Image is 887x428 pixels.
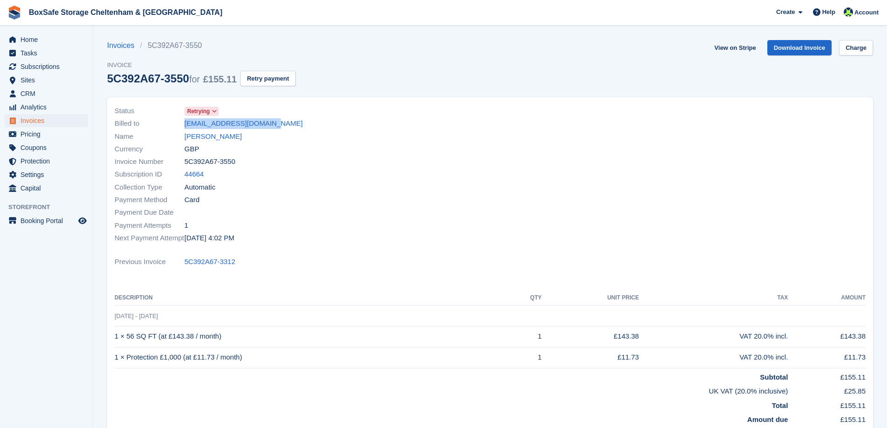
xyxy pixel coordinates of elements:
[711,40,759,55] a: View on Stripe
[115,169,184,180] span: Subscription ID
[507,291,542,306] th: QTY
[115,313,158,319] span: [DATE] - [DATE]
[854,8,879,17] span: Account
[788,397,866,411] td: £155.11
[20,114,76,127] span: Invoices
[115,382,788,397] td: UK VAT (20.0% inclusive)
[184,257,235,267] a: 5C392A67-3312
[5,47,88,60] a: menu
[20,182,76,195] span: Capital
[115,207,184,218] span: Payment Due Date
[8,203,93,212] span: Storefront
[184,118,303,129] a: [EMAIL_ADDRESS][DOMAIN_NAME]
[107,40,296,51] nav: breadcrumbs
[5,60,88,73] a: menu
[767,40,832,55] a: Download Invoice
[5,33,88,46] a: menu
[839,40,873,55] a: Charge
[20,168,76,181] span: Settings
[788,291,866,306] th: Amount
[184,220,188,231] span: 1
[115,195,184,205] span: Payment Method
[189,74,200,84] span: for
[788,368,866,382] td: £155.11
[20,33,76,46] span: Home
[822,7,835,17] span: Help
[5,141,88,154] a: menu
[5,101,88,114] a: menu
[5,128,88,141] a: menu
[20,60,76,73] span: Subscriptions
[788,347,866,368] td: £11.73
[20,87,76,100] span: CRM
[639,331,788,342] div: VAT 20.0% incl.
[20,47,76,60] span: Tasks
[184,182,216,193] span: Automatic
[115,347,507,368] td: 1 × Protection £1,000 (at £11.73 / month)
[639,352,788,363] div: VAT 20.0% incl.
[107,72,237,85] div: 5C392A67-3550
[115,291,507,306] th: Description
[115,118,184,129] span: Billed to
[115,131,184,142] span: Name
[747,415,788,423] strong: Amount due
[5,214,88,227] a: menu
[184,169,204,180] a: 44664
[5,182,88,195] a: menu
[240,71,295,86] button: Retry payment
[7,6,21,20] img: stora-icon-8386f47178a22dfd0bd8f6a31ec36ba5ce8667c1dd55bd0f319d3a0aa187defe.svg
[184,156,235,167] span: 5C392A67-3550
[542,326,639,347] td: £143.38
[5,74,88,87] a: menu
[115,233,184,244] span: Next Payment Attempt
[788,382,866,397] td: £25.85
[115,144,184,155] span: Currency
[760,373,788,381] strong: Subtotal
[776,7,795,17] span: Create
[115,257,184,267] span: Previous Invoice
[788,411,866,425] td: £155.11
[507,326,542,347] td: 1
[542,291,639,306] th: Unit Price
[115,220,184,231] span: Payment Attempts
[20,74,76,87] span: Sites
[25,5,226,20] a: BoxSafe Storage Cheltenham & [GEOGRAPHIC_DATA]
[115,326,507,347] td: 1 × 56 SQ FT (at £143.38 / month)
[639,291,788,306] th: Tax
[542,347,639,368] td: £11.73
[788,326,866,347] td: £143.38
[115,156,184,167] span: Invoice Number
[5,114,88,127] a: menu
[5,87,88,100] a: menu
[5,168,88,181] a: menu
[844,7,853,17] img: Charlie Hammond
[184,106,219,116] a: Retrying
[203,74,237,84] span: £155.11
[107,40,140,51] a: Invoices
[20,214,76,227] span: Booking Portal
[20,141,76,154] span: Coupons
[77,215,88,226] a: Preview store
[184,195,200,205] span: Card
[184,233,234,244] time: 2025-09-02 15:02:26 UTC
[115,182,184,193] span: Collection Type
[184,131,242,142] a: [PERSON_NAME]
[20,101,76,114] span: Analytics
[107,61,296,70] span: Invoice
[184,144,199,155] span: GBP
[187,107,210,115] span: Retrying
[115,106,184,116] span: Status
[20,128,76,141] span: Pricing
[5,155,88,168] a: menu
[507,347,542,368] td: 1
[20,155,76,168] span: Protection
[772,401,788,409] strong: Total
